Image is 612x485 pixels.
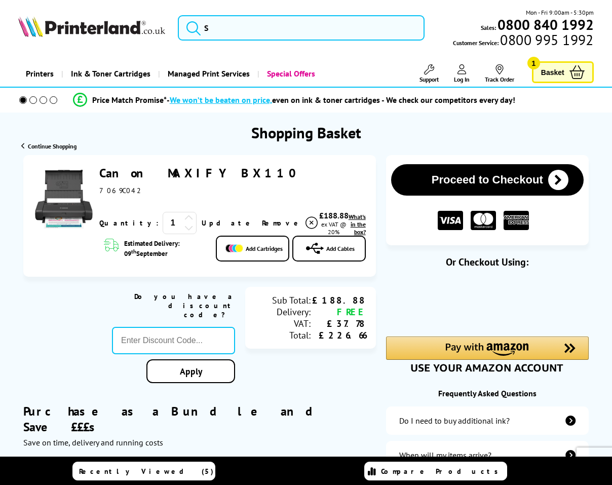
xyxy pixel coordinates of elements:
span: Recently Viewed (5) [79,467,214,476]
a: Basket 1 [532,61,594,83]
div: VAT: [255,318,311,329]
span: Sales: [481,23,496,32]
div: FREE [311,306,366,318]
div: Frequently Asked Questions [386,388,589,398]
div: - even on ink & toner cartridges - We check our competitors every day! [167,95,515,105]
div: Or Checkout Using: [386,255,589,269]
a: Support [419,64,439,83]
img: Printerland Logo [18,16,165,37]
li: modal_Promise [5,91,583,109]
span: Basket [541,65,564,79]
a: additional-ink [386,406,589,435]
div: Save on time, delivery and running costs [23,437,376,447]
span: Support [419,76,439,83]
a: Delete item from your basket [262,215,319,231]
div: £188.88 [311,294,366,306]
img: American Express [504,211,529,231]
div: Do you have a discount code? [112,292,235,319]
a: 0800 840 1992 [496,20,594,29]
input: S [178,15,425,41]
span: We won’t be beaten on price, [170,95,272,105]
span: Compare Products [381,467,504,476]
a: Printerland Logo [18,16,165,39]
div: Total: [255,329,311,341]
div: Do I need to buy additional ink? [399,416,510,426]
a: Track Order [485,64,514,83]
div: When will my items arrive? [399,450,491,460]
span: Estimated Delivery: 09 September [124,239,206,258]
a: Managed Print Services [158,61,257,87]
div: Delivery: [255,306,311,318]
a: lnk_inthebox [349,213,366,236]
span: Mon - Fri 9:00am - 5:30pm [526,8,594,17]
span: 1 [527,57,540,69]
a: Canon MAXIFY BX110 [99,165,303,181]
h1: Shopping Basket [251,123,361,142]
span: Remove [262,218,302,228]
input: Enter Discount Code... [112,327,235,354]
span: Add Cables [326,245,355,252]
div: Amazon Pay - Use your Amazon account [386,337,589,372]
div: Sub Total: [255,294,311,306]
span: 0800 995 1992 [499,35,593,45]
a: Log In [454,64,470,83]
img: MASTER CARD [471,211,496,231]
span: Continue Shopping [28,142,76,150]
span: Quantity: [99,218,159,228]
button: Proceed to Checkout [391,164,584,196]
span: 7069C042 [99,186,142,195]
a: Apply [146,359,236,383]
div: Purchase as a Bundle and Save £££s [23,388,376,447]
a: Special Offers [257,61,323,87]
a: Recently Viewed (5) [72,462,215,480]
a: Printers [18,61,61,87]
span: Add Cartridges [246,245,283,252]
span: Ink & Toner Cartridges [71,61,150,87]
span: Log In [454,76,470,83]
b: 0800 840 1992 [498,15,594,34]
a: items-arrive [386,441,589,469]
a: Continue Shopping [21,142,76,150]
span: ex VAT @ 20% [321,220,347,236]
div: £37.78 [311,318,366,329]
span: Customer Service: [453,35,593,48]
img: VISA [438,211,463,231]
a: Update [202,218,254,228]
img: Add Cartridges [225,244,243,252]
span: What's in the box? [349,213,366,236]
img: Canon MAXIFY BX110 [33,169,94,230]
div: £188.88 [319,210,349,220]
div: £226.66 [311,329,366,341]
a: Ink & Toner Cartridges [61,61,158,87]
sup: th [131,248,136,255]
a: Compare Products [364,462,507,480]
iframe: PayPal [386,285,589,319]
span: Price Match Promise* [92,95,167,105]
